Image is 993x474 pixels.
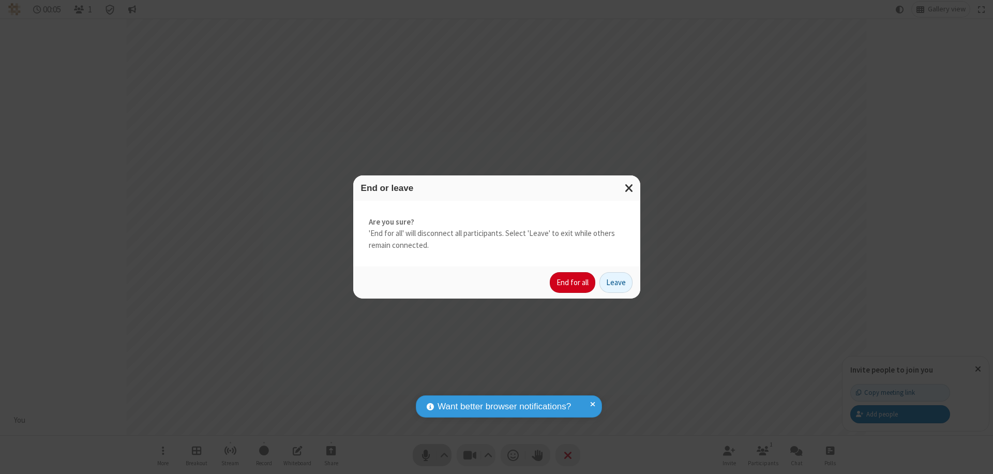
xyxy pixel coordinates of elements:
div: 'End for all' will disconnect all participants. Select 'Leave' to exit while others remain connec... [353,201,640,267]
span: Want better browser notifications? [438,400,571,413]
strong: Are you sure? [369,216,625,228]
button: End for all [550,272,595,293]
button: Leave [599,272,633,293]
h3: End or leave [361,183,633,193]
button: Close modal [619,175,640,201]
